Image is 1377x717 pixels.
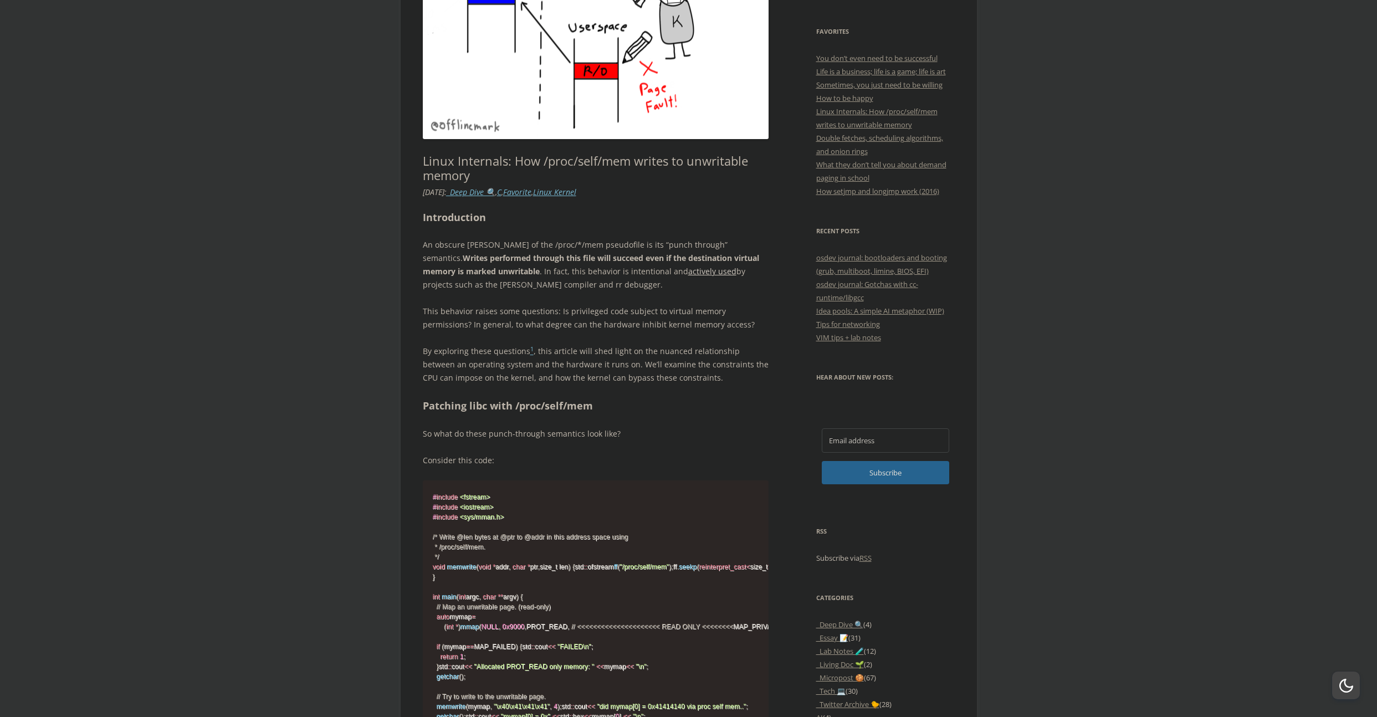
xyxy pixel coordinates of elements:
li: (2) [816,658,955,671]
a: _Micropost 🍪 [816,673,864,683]
a: You don’t even need to be successful [816,53,938,63]
span: << [596,663,604,670]
span: ; [591,643,593,651]
span: ( [476,563,478,571]
span: "Allocated PROT_READ only memory: " [474,663,594,670]
a: Linux Internals: How /proc/self/mem writes to unwritable memory [816,106,938,130]
span: char [483,593,496,601]
span: :: [571,703,575,710]
a: osdev journal: bootloaders and booting (grub, multiboot, limine, BIOS, EFI) [816,253,947,276]
a: _Twitter Archive 🐤 [816,699,879,709]
p: Subscribe via [816,551,955,565]
span: ff [614,563,618,571]
span: << [547,643,555,651]
h2: Patching libc with /proc/self/mem [423,398,769,414]
li: (12) [816,644,955,658]
span: main [442,593,456,601]
span: 1 [460,653,464,660]
span: int [446,623,453,631]
span: memwrite [436,703,465,710]
strong: Writes performed through this file will succeed even if the destination virtual memory is marked ... [423,253,759,276]
p: So what do these punch-through semantics look like? [423,427,769,441]
span: NULL [481,623,498,631]
a: Favorite [503,187,531,197]
sup: 1 [530,345,534,353]
a: How to be happy [816,93,873,103]
span: <fstream> [459,493,490,501]
span: ) [516,593,519,601]
span: ) [557,703,560,710]
span: ) [568,563,570,571]
a: What they don’t tell you about demand paging in school [816,160,946,183]
li: (67) [816,671,955,684]
a: osdev journal: Gotchas with cc-runtime/libgcc [816,279,918,303]
span: getchar [436,673,459,680]
a: 1 [530,346,534,356]
span: { [572,563,575,571]
a: Life is a business; life is a game; life is art [816,66,946,76]
a: How setjmp and longjmp work (2016) [816,186,939,196]
span: ; [463,673,465,680]
span: # [433,503,494,511]
a: _Essay 📝 [816,633,848,643]
span: ) [515,643,518,651]
span: , [538,563,539,571]
span: ( [697,563,699,571]
a: Double fetches, scheduling algorithms, and onion rings [816,133,943,156]
span: int [433,593,440,601]
span: <iostream> [459,503,493,511]
span: { [520,593,523,601]
span: # [433,513,504,521]
a: actively used [688,266,736,276]
span: :: [531,643,535,651]
h1: Linux Internals: How /proc/self/mem writes to unwritable memory [423,153,769,183]
a: _Lab Notes 🧪 [816,646,864,656]
span: ) [458,623,460,631]
span: // <<<<<<<<<<<<<<<<<<<<< READ ONLY <<<<<<<< [571,623,733,631]
span: . [677,563,678,571]
span: # [433,493,490,501]
a: Linux Kernel [533,187,576,197]
span: 4 [554,703,557,710]
span: ( [465,703,468,710]
span: ( [444,623,446,631]
span: // Map an unwritable page. (read-only) [436,603,551,611]
span: "FAILED\n" [557,643,591,651]
a: _Tech 💻 [816,686,846,696]
time: [DATE] [423,187,444,197]
button: Subscribe [822,461,949,484]
span: return [440,653,458,660]
span: , [498,623,500,631]
span: ( [442,643,444,651]
span: if [436,643,439,651]
span: auto [436,613,449,621]
span: ( [479,623,481,631]
span: include [436,513,458,521]
span: , [524,623,526,631]
span: ) [461,673,463,680]
span: ; [560,703,561,710]
a: VIM tips + lab notes [816,332,881,342]
span: <sys/mman.h> [459,513,504,521]
span: int [458,593,465,601]
span: > [768,563,772,571]
span: 0x9000 [502,623,524,631]
span: seekp [679,563,697,571]
span: // Try to write to the unwritable page. [436,693,545,700]
span: mmap [460,623,479,631]
a: Tips for networking [816,319,880,329]
span: ; [463,653,465,660]
h3: Favorites [816,25,955,38]
span: ( [459,673,461,680]
span: , [567,623,569,631]
span: << [587,703,595,710]
span: } [433,573,435,581]
span: "did mymap[0] = 0x41414140 via proc self mem.." [597,703,746,710]
span: "/proc/self/mem" [620,563,669,571]
span: include [436,493,458,501]
span: } [436,663,438,670]
a: _Deep Dive 🔍 [447,187,495,197]
h3: RSS [816,525,955,538]
span: ; [646,663,648,670]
